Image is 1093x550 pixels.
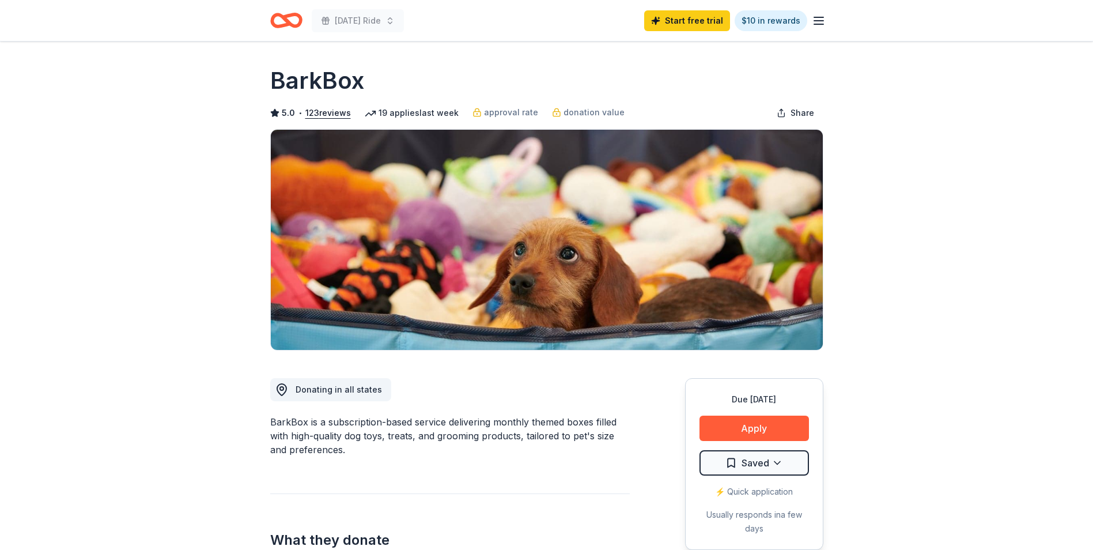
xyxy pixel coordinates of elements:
span: 5.0 [282,106,295,120]
span: Share [791,106,814,120]
div: Due [DATE] [699,393,809,406]
span: Donating in all states [296,385,382,394]
a: Home [270,7,302,34]
button: Share [767,101,823,125]
div: BarkBox is a subscription-based service delivering monthly themed boxes filled with high-quality ... [270,415,630,457]
span: • [298,108,302,118]
button: 123reviews [305,106,351,120]
span: [DATE] Ride [335,14,381,28]
img: Image for BarkBox [271,130,823,350]
div: ⚡️ Quick application [699,485,809,499]
span: Saved [742,455,769,470]
a: donation value [552,106,625,119]
span: donation value [563,106,625,119]
a: $10 in rewards [735,10,807,31]
h2: What they donate [270,531,630,549]
div: Usually responds in a few days [699,508,809,536]
button: [DATE] Ride [312,9,404,32]
a: Start free trial [644,10,730,31]
button: Apply [699,416,809,441]
div: 19 applies last week [365,106,459,120]
a: approval rate [472,106,538,119]
h1: BarkBox [270,65,364,97]
span: approval rate [484,106,538,119]
button: Saved [699,450,809,476]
